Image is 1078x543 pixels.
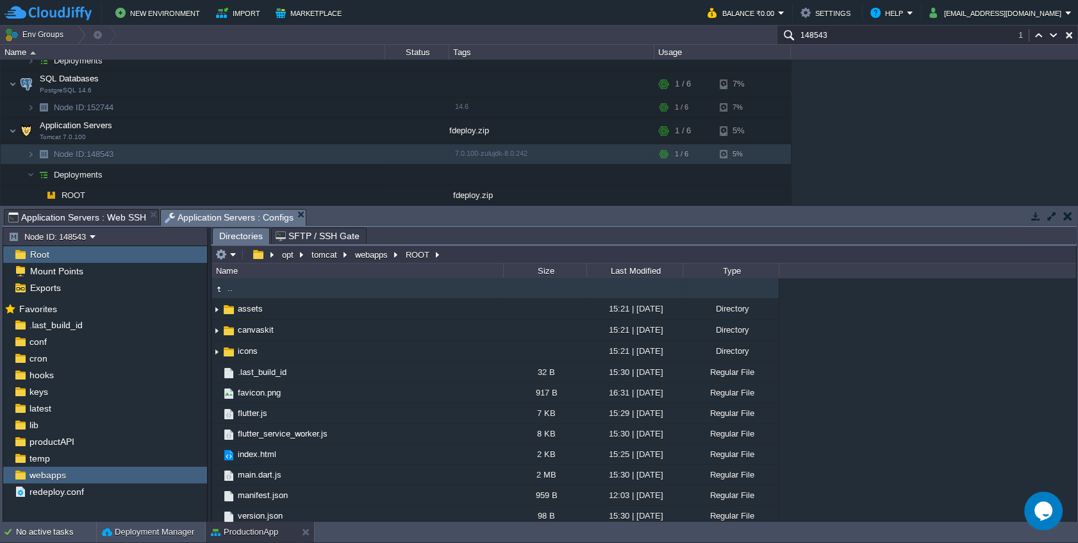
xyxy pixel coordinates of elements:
div: Directory [683,341,779,361]
div: Regular File [683,383,779,403]
div: fdeploy.zip [449,185,654,205]
div: 1 / 6 [675,71,691,97]
div: 7% [720,97,761,117]
button: ProductionApp [211,526,278,539]
div: 1 / 6 [675,97,688,117]
span: temp [27,453,52,464]
a: index.html [236,449,278,460]
img: CloudJiffy [4,5,92,21]
img: AMDAwAAAACH5BAEAAAAALAAAAAABAAEAAAICRAEAOw== [222,345,236,359]
a: Application ServersTomcat 7.0.100 [38,121,114,130]
img: AMDAwAAAACH5BAEAAAAALAAAAAABAAEAAAICRAEAOw== [211,321,222,340]
span: Application Servers : Configs [165,210,294,226]
img: AMDAwAAAACH5BAEAAAAALAAAAAABAAEAAAICRAEAOw== [35,144,53,164]
img: AMDAwAAAACH5BAEAAAAALAAAAAABAAEAAAICRAEAOw== [211,485,222,505]
div: Regular File [683,485,779,505]
img: AMDAwAAAACH5BAEAAAAALAAAAAABAAEAAAICRAEAOw== [222,366,236,380]
button: Marketplace [276,5,345,21]
img: AMDAwAAAACH5BAEAAAAALAAAAAABAAEAAAICRAEAOw== [222,448,236,462]
span: cron [27,353,49,364]
img: AMDAwAAAACH5BAEAAAAALAAAAAABAAEAAAICRAEAOw== [211,383,222,403]
div: 2 KB [503,444,586,464]
span: flutter_service_worker.js [236,428,329,439]
div: Regular File [683,362,779,382]
span: Node ID: [54,103,87,112]
span: productAPI [27,436,76,447]
button: Help [870,5,907,21]
span: 14.6 [455,103,469,110]
a: hooks [27,369,56,381]
img: AMDAwAAAACH5BAEAAAAALAAAAAABAAEAAAICRAEAOw== [35,97,53,117]
img: AMDAwAAAACH5BAEAAAAALAAAAAABAAEAAAICRAEAOw== [27,51,35,71]
div: Directory [683,299,779,319]
div: Usage [655,45,790,60]
img: AMDAwAAAACH5BAEAAAAALAAAAAABAAEAAAICRAEAOw== [9,118,17,144]
span: .. [226,283,235,294]
a: conf [27,336,49,347]
a: assets [236,303,265,314]
a: Exports [28,282,63,294]
div: 12:03 | [DATE] [586,485,683,505]
span: 148543 [53,149,115,160]
a: .last_build_id [236,367,288,378]
div: Name [213,263,503,278]
img: AMDAwAAAACH5BAEAAAAALAAAAAABAAEAAAICRAEAOw== [35,185,42,205]
a: redeploy.conf [27,486,86,497]
span: canvaskit [236,324,276,335]
img: AMDAwAAAACH5BAEAAAAALAAAAAABAAEAAAICRAEAOw== [35,165,53,185]
span: Deployments [53,55,104,66]
a: SQL DatabasesPostgreSQL 14.6 [38,74,101,83]
button: opt [280,249,297,260]
a: Node ID:152744 [53,102,115,113]
a: version.json [236,510,285,521]
span: Favorites [17,303,59,315]
button: New Environment [115,5,204,21]
span: 152744 [53,102,115,113]
button: Deployment Manager [102,526,194,539]
span: favicon.png [236,387,283,398]
a: icons [236,346,260,356]
span: PostgreSQL 14.6 [40,87,92,94]
a: flutter.js [236,408,269,419]
img: AMDAwAAAACH5BAEAAAAALAAAAAABAAEAAAICRAEAOw== [211,282,226,296]
span: Tomcat 7.0.100 [40,133,86,141]
img: AMDAwAAAACH5BAEAAAAALAAAAAABAAEAAAICRAEAOw== [27,144,35,164]
div: Regular File [683,444,779,464]
img: AMDAwAAAACH5BAEAAAAALAAAAAABAAEAAAICRAEAOw== [211,403,222,423]
div: 16:31 | [DATE] [586,383,683,403]
div: Regular File [683,465,779,485]
a: ROOT [60,190,87,201]
button: tomcat [310,249,340,260]
button: Import [216,5,264,21]
div: 15:30 | [DATE] [586,465,683,485]
div: 15:25 | [DATE] [586,444,683,464]
div: Name [1,45,385,60]
div: 15:21 | [DATE] [586,341,683,361]
img: AMDAwAAAACH5BAEAAAAALAAAAAABAAEAAAICRAEAOw== [27,165,35,185]
img: AMDAwAAAACH5BAEAAAAALAAAAAABAAEAAAICRAEAOw== [30,51,36,54]
div: Regular File [683,424,779,444]
div: 5% [720,144,761,164]
button: Balance ₹0.00 [708,5,778,21]
div: fdeploy.zip [449,118,654,144]
span: Mount Points [28,265,85,277]
img: AMDAwAAAACH5BAEAAAAALAAAAAABAAEAAAICRAEAOw== [211,342,222,362]
div: 1 / 6 [675,144,688,164]
div: No active tasks [16,522,96,542]
a: main.dart.js [236,469,283,480]
img: AMDAwAAAACH5BAEAAAAALAAAAAABAAEAAAICRAEAOw== [222,407,236,421]
a: keys [27,386,50,397]
img: AMDAwAAAACH5BAEAAAAALAAAAAABAAEAAAICRAEAOw== [222,303,236,317]
span: latest [27,403,53,414]
div: 8 KB [503,424,586,444]
button: Settings [800,5,854,21]
span: lib [27,419,40,431]
div: 98 B [503,506,586,526]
